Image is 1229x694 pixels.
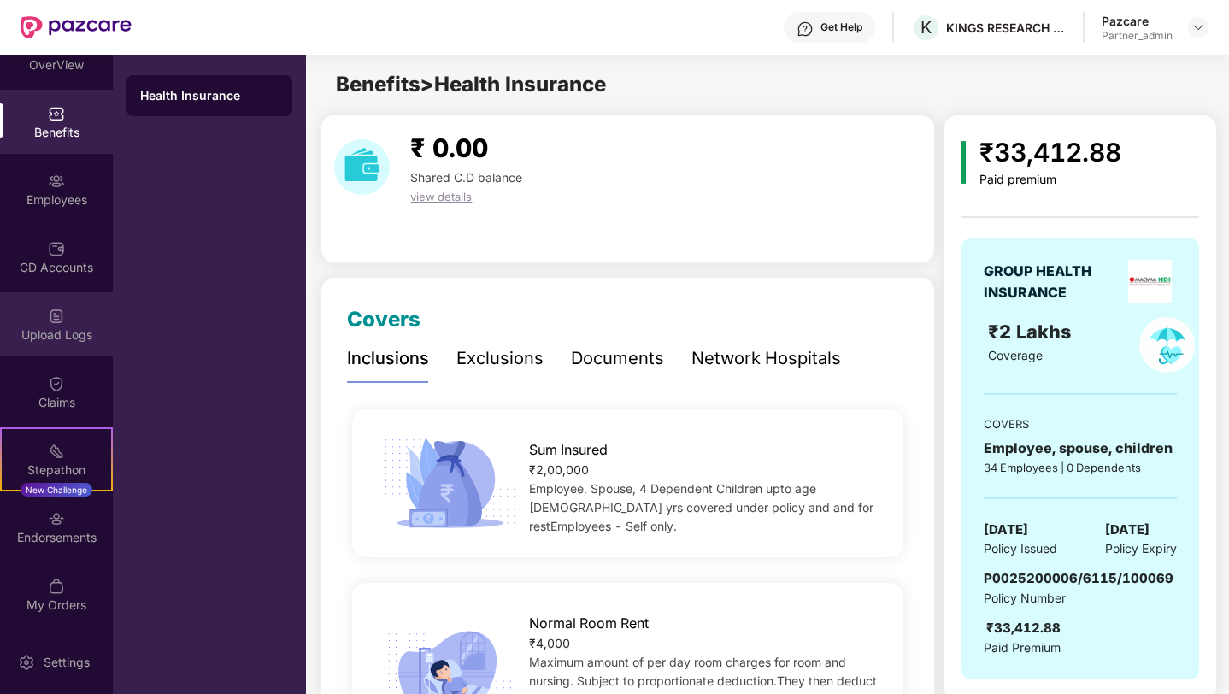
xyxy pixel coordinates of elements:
div: GROUP HEALTH INSURANCE [984,261,1122,303]
img: svg+xml;base64,PHN2ZyBpZD0iRW1wbG95ZWVzIiB4bWxucz0iaHR0cDovL3d3dy53My5vcmcvMjAwMC9zdmciIHdpZHRoPS... [48,173,65,190]
span: Sum Insured [529,439,608,461]
img: insurerLogo [1128,260,1172,303]
div: KINGS RESEARCH PRIVATE LIMITED [946,20,1066,36]
div: Network Hospitals [691,345,841,372]
span: Normal Room Rent [529,613,649,634]
div: Employee, spouse, children [984,438,1177,459]
img: svg+xml;base64,PHN2ZyBpZD0iVXBsb2FkX0xvZ3MiIGRhdGEtbmFtZT0iVXBsb2FkIExvZ3MiIHhtbG5zPSJodHRwOi8vd3... [48,308,65,325]
div: ₹33,412.88 [979,132,1121,173]
img: svg+xml;base64,PHN2ZyBpZD0iQ2xhaW0iIHhtbG5zPSJodHRwOi8vd3d3LnczLm9yZy8yMDAwL3N2ZyIgd2lkdGg9IjIwIi... [48,375,65,392]
span: Paid Premium [984,638,1061,657]
div: Documents [571,345,664,372]
span: view details [410,190,472,203]
div: ₹33,412.88 [986,618,1061,638]
span: [DATE] [1105,520,1150,540]
span: Shared C.D balance [410,170,522,185]
div: Get Help [820,21,862,34]
div: Health Insurance [140,87,279,104]
img: icon [378,433,522,534]
div: Exclusions [456,345,544,372]
div: New Challenge [21,483,92,497]
span: Policy Expiry [1105,539,1177,558]
img: svg+xml;base64,PHN2ZyB4bWxucz0iaHR0cDovL3d3dy53My5vcmcvMjAwMC9zdmciIHdpZHRoPSIyMSIgaGVpZ2h0PSIyMC... [48,443,65,460]
div: ₹2,00,000 [529,461,878,479]
span: Policy Number [984,591,1066,605]
img: download [334,139,390,195]
div: Stepathon [2,462,111,479]
div: Pazcare [1102,13,1173,29]
img: policyIcon [1139,317,1195,373]
div: ₹4,000 [529,634,878,653]
span: ₹ 0.00 [410,132,488,163]
img: svg+xml;base64,PHN2ZyBpZD0iQmVuZWZpdHMiIHhtbG5zPSJodHRwOi8vd3d3LnczLm9yZy8yMDAwL3N2ZyIgd2lkdGg9Ij... [48,105,65,122]
span: Benefits > Health Insurance [336,72,606,97]
span: [DATE] [984,520,1028,540]
span: Coverage [988,348,1043,362]
span: P0025200006/6115/100069 [984,570,1173,586]
img: svg+xml;base64,PHN2ZyBpZD0iSGVscC0zMngzMiIgeG1sbnM9Imh0dHA6Ly93d3cudzMub3JnLzIwMDAvc3ZnIiB3aWR0aD... [797,21,814,38]
div: 34 Employees | 0 Dependents [984,459,1177,476]
span: Employee, Spouse, 4 Dependent Children upto age [DEMOGRAPHIC_DATA] yrs covered under policy and a... [529,481,873,533]
img: svg+xml;base64,PHN2ZyBpZD0iRHJvcGRvd24tMzJ4MzIiIHhtbG5zPSJodHRwOi8vd3d3LnczLm9yZy8yMDAwL3N2ZyIgd2... [1191,21,1205,34]
span: K [920,17,932,38]
img: svg+xml;base64,PHN2ZyBpZD0iQ0RfQWNjb3VudHMiIGRhdGEtbmFtZT0iQ0QgQWNjb3VudHMiIHhtbG5zPSJodHRwOi8vd3... [48,240,65,257]
span: ₹2 Lakhs [988,321,1076,343]
div: Inclusions [347,345,429,372]
div: Settings [38,654,95,671]
div: COVERS [984,415,1177,432]
span: Covers [347,307,420,332]
div: Partner_admin [1102,29,1173,43]
span: Policy Issued [984,539,1057,558]
div: Paid premium [979,173,1121,187]
img: svg+xml;base64,PHN2ZyBpZD0iTXlfT3JkZXJzIiBkYXRhLW5hbWU9Ik15IE9yZGVycyIgeG1sbnM9Imh0dHA6Ly93d3cudz... [48,578,65,595]
img: svg+xml;base64,PHN2ZyBpZD0iU2V0dGluZy0yMHgyMCIgeG1sbnM9Imh0dHA6Ly93d3cudzMub3JnLzIwMDAvc3ZnIiB3aW... [18,654,35,671]
img: New Pazcare Logo [21,16,132,38]
img: svg+xml;base64,PHN2ZyBpZD0iRW5kb3JzZW1lbnRzIiB4bWxucz0iaHR0cDovL3d3dy53My5vcmcvMjAwMC9zdmciIHdpZH... [48,510,65,527]
img: icon [961,141,966,184]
